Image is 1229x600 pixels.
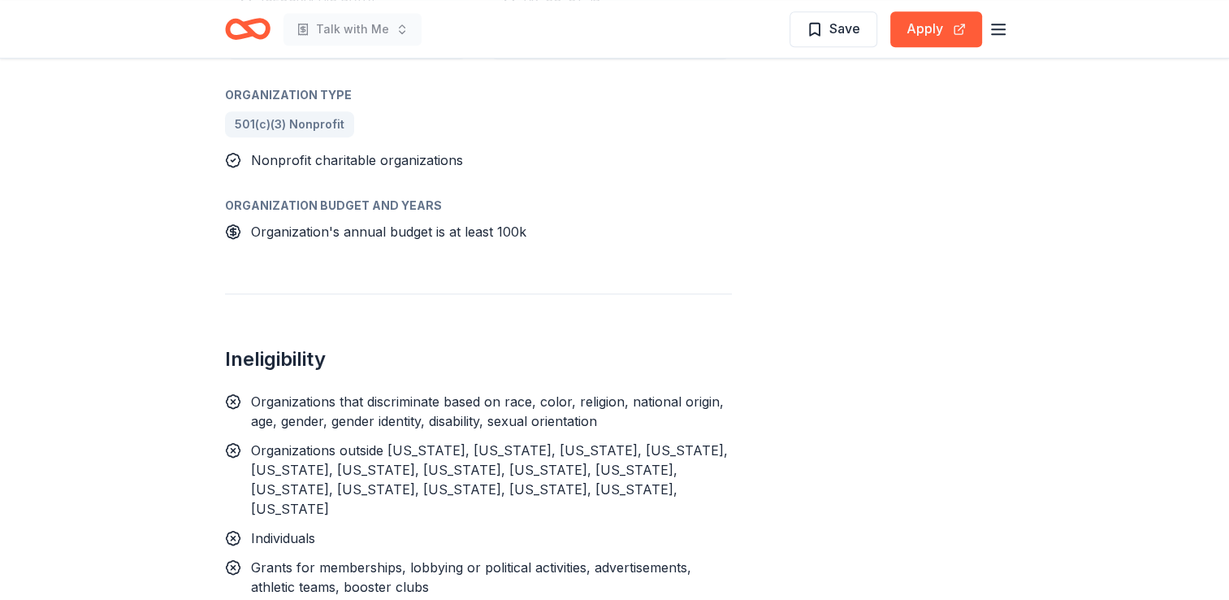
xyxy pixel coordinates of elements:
[251,393,724,429] span: Organizations that discriminate based on race, color, religion, national origin, age, gender, gen...
[225,346,732,372] h2: Ineligibility
[316,20,389,39] span: Talk with Me
[890,11,982,47] button: Apply
[790,11,877,47] button: Save
[225,85,732,105] div: Organization Type
[225,10,270,48] a: Home
[251,224,526,240] span: Organization's annual budget is at least 100k
[235,115,344,134] span: 501(c)(3) Nonprofit
[251,559,691,595] span: Grants for memberships, lobbying or political activities, advertisements, athletic teams, booster...
[225,111,354,137] a: 501(c)(3) Nonprofit
[283,13,422,46] button: Talk with Me
[251,442,728,517] span: Organizations outside [US_STATE], [US_STATE], [US_STATE], [US_STATE], [US_STATE], [US_STATE], [US...
[225,196,732,215] div: Organization Budget And Years
[251,152,463,168] span: Nonprofit charitable organizations
[251,530,315,546] span: Individuals
[829,18,860,39] span: Save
